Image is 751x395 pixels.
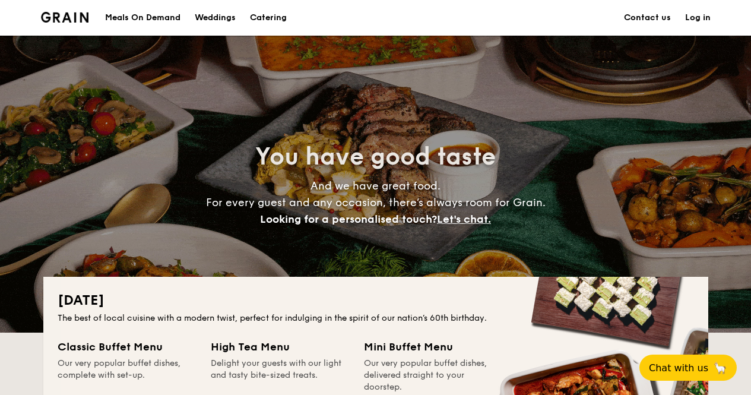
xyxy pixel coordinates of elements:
[58,358,197,393] div: Our very popular buffet dishes, complete with set-up.
[260,213,437,226] span: Looking for a personalised touch?
[639,355,737,381] button: Chat with us🦙
[206,179,546,226] span: And we have great food. For every guest and any occasion, there’s always room for Grain.
[41,12,89,23] img: Grain
[58,339,197,355] div: Classic Buffet Menu
[58,291,694,310] h2: [DATE]
[364,358,503,393] div: Our very popular buffet dishes, delivered straight to your doorstep.
[713,361,727,375] span: 🦙
[58,312,694,324] div: The best of local cuisine with a modern twist, perfect for indulging in the spirit of our nation’...
[649,362,708,374] span: Chat with us
[211,358,350,393] div: Delight your guests with our light and tasty bite-sized treats.
[255,143,496,171] span: You have good taste
[437,213,491,226] span: Let's chat.
[211,339,350,355] div: High Tea Menu
[364,339,503,355] div: Mini Buffet Menu
[41,12,89,23] a: Logotype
